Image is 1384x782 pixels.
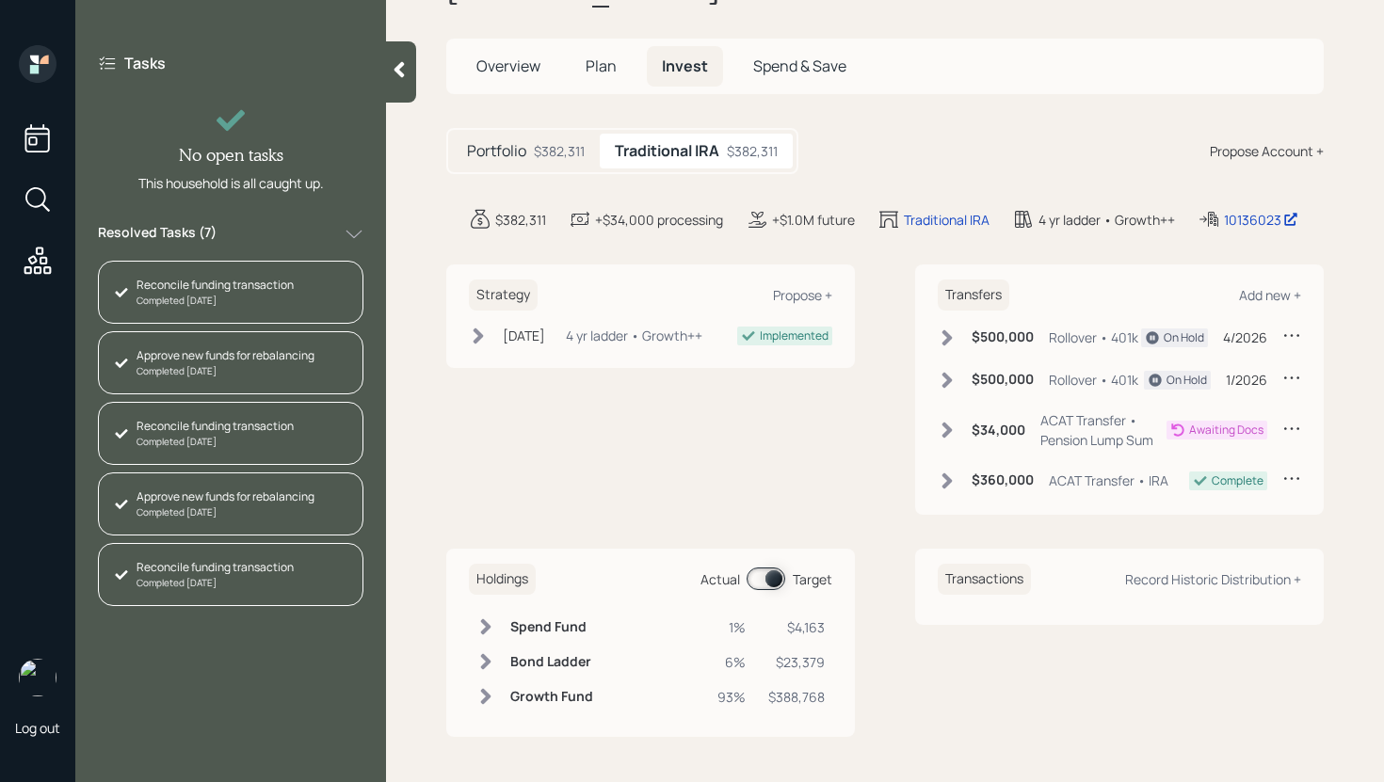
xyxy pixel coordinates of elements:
div: Awaiting Docs [1189,422,1263,439]
div: 93% [717,687,746,707]
div: Record Historic Distribution + [1125,570,1301,588]
div: Reconcile funding transaction [137,559,294,576]
div: Completed [DATE] [137,576,294,590]
img: retirable_logo.png [19,659,56,696]
h6: Strategy [469,279,538,311]
div: On Hold [1167,372,1207,389]
span: Spend & Save [753,56,846,76]
label: Tasks [124,53,166,73]
div: ACAT Transfer • Pension Lump Sum [1040,410,1167,450]
div: Target [793,569,832,589]
div: Completed [DATE] [137,364,314,378]
div: 1% [717,617,746,637]
div: Implemented [760,327,829,344]
div: 10136023 [1224,210,1298,230]
div: This household is all caught up. [138,173,324,193]
label: Resolved Tasks ( 7 ) [98,223,217,246]
div: Actual [700,569,740,589]
h5: Traditional IRA [615,142,719,160]
div: Completed [DATE] [137,294,294,308]
div: +$1.0M future [772,210,855,230]
h6: Bond Ladder [510,654,593,670]
div: Complete [1212,472,1263,489]
div: Rollover • 401k [1049,327,1138,347]
h6: $500,000 [972,329,1034,345]
h6: $500,000 [972,372,1034,388]
div: Propose + [773,286,832,304]
div: Completed [DATE] [137,435,294,449]
div: $382,311 [534,141,585,161]
div: Log out [15,719,60,737]
div: 4 yr ladder • Growth++ [1038,210,1175,230]
h6: Transfers [938,279,1009,311]
div: Propose Account + [1210,141,1324,161]
div: Approve new funds for rebalancing [137,488,314,505]
div: Reconcile funding transaction [137,277,294,294]
h6: Transactions [938,564,1031,595]
div: +$34,000 processing [595,210,723,230]
div: $23,379 [768,652,825,672]
div: [DATE] [503,326,545,345]
span: Invest [662,56,708,76]
span: Overview [476,56,540,76]
h6: Holdings [469,564,536,595]
div: 4/2026 [1223,327,1267,347]
h4: No open tasks [179,145,283,166]
div: Rollover • 401k [1049,370,1138,390]
div: Approve new funds for rebalancing [137,347,314,364]
div: Add new + [1239,286,1301,304]
h6: Growth Fund [510,689,593,705]
span: Plan [586,56,617,76]
h6: $360,000 [972,472,1034,488]
div: Completed [DATE] [137,505,314,519]
div: $4,163 [768,617,825,637]
div: 4 yr ladder • Growth++ [566,326,702,345]
div: 6% [717,652,746,672]
h6: $34,000 [972,423,1025,439]
div: On Hold [1164,329,1204,346]
div: Reconcile funding transaction [137,418,294,435]
div: $382,311 [495,210,546,230]
div: $388,768 [768,687,825,707]
div: 1/2026 [1226,370,1267,390]
h5: Portfolio [467,142,526,160]
h6: Spend Fund [510,619,593,635]
div: $382,311 [727,141,778,161]
div: ACAT Transfer • IRA [1049,471,1168,490]
div: Traditional IRA [904,210,990,230]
